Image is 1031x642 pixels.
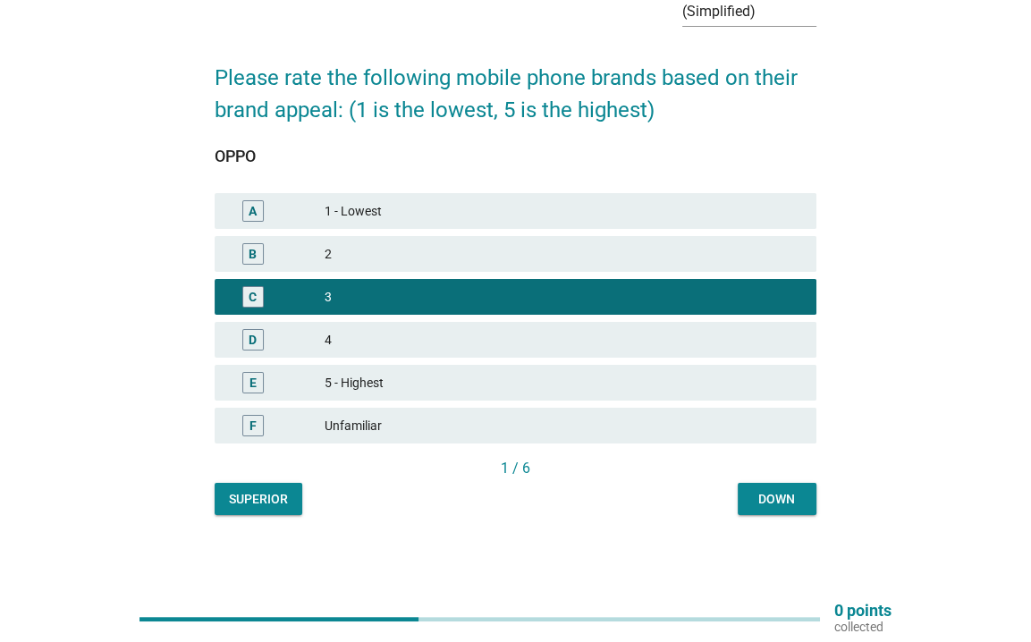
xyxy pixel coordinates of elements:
[215,483,302,515] button: superior
[758,492,795,506] font: Down
[325,204,382,218] font: 1 - Lowest
[834,620,883,634] font: collected
[325,247,332,261] font: 2
[249,290,257,304] font: C
[249,418,257,433] font: F
[325,333,332,347] font: 4
[249,376,257,390] font: E
[249,204,257,218] font: A
[325,376,384,390] font: 5 - Highest
[215,65,803,122] font: Please rate the following mobile phone brands based on their brand appeal: (1 is the lowest, 5 is...
[249,333,257,347] font: D
[249,247,257,261] font: B
[229,492,288,506] font: superior
[501,460,530,477] font: 1 / 6
[834,601,892,620] font: 0 points
[738,483,816,515] button: Down
[325,418,382,433] font: Unfamiliar
[325,290,332,304] font: 3
[215,147,256,165] font: OPPO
